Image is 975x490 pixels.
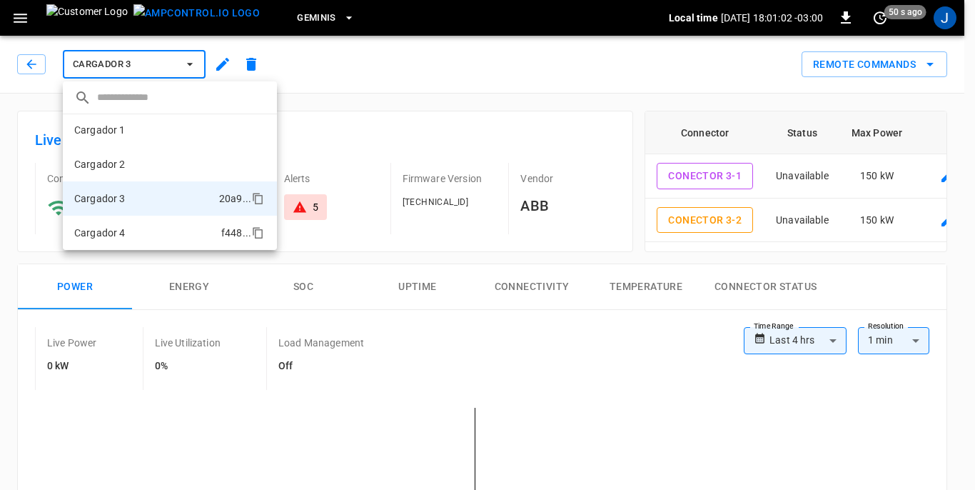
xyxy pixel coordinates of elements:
[74,226,126,240] p: Cargador 4
[74,123,126,137] p: Cargador 1
[74,191,126,206] p: Cargador 3
[251,224,266,241] div: copy
[251,190,266,207] div: copy
[74,157,126,171] p: Cargador 2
